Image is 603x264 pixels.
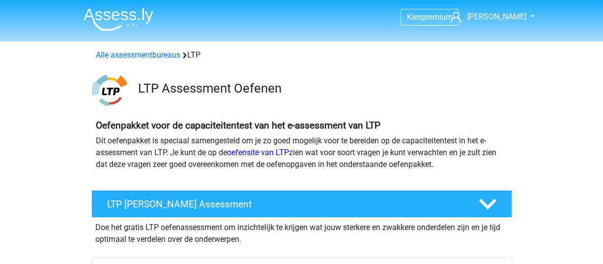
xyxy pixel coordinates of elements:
span: [PERSON_NAME] [467,12,526,21]
p: Dit oefenpakket is speciaal samengesteld om je zo goed mogelijk voor te bereiden op de capaciteit... [96,135,508,170]
a: Alle assessmentbureaus [96,50,180,60]
a: LTP [PERSON_NAME] Assessment [87,190,516,218]
span: Kies [407,12,422,22]
a: [PERSON_NAME] [447,11,527,23]
div: Doe het gratis LTP oefenassessment om inzichtelijk te krijgen wat jouw sterkere en zwakkere onder... [91,218,512,245]
a: oefensite van LTP [227,148,289,157]
img: ltp.png [92,73,127,108]
img: Assessly [84,8,153,31]
b: Oefenpakket voor de capaciteitentest van het e-assessment van LTP [96,120,380,131]
span: premium [422,12,453,22]
h3: LTP Assessment Oefenen [138,81,504,96]
h4: LTP [PERSON_NAME] Assessment [107,198,463,210]
a: Kiespremium [401,10,459,24]
div: LTP [92,49,512,61]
